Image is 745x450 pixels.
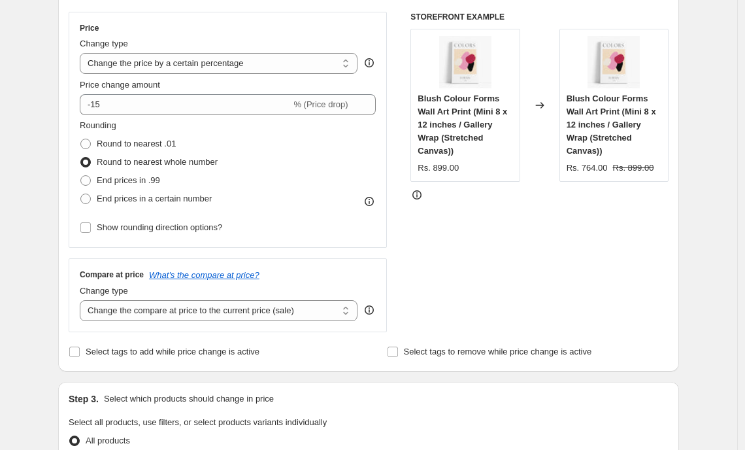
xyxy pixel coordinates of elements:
[69,392,99,406] h2: Step 3.
[97,139,176,148] span: Round to nearest .01
[567,94,656,156] span: Blush Colour Forms Wall Art Print (Mini 8 x 12 inches / Gallery Wrap (Stretched Canvas))
[404,347,592,356] span: Select tags to remove while price change is active
[97,222,222,232] span: Show rounding direction options?
[86,347,259,356] span: Select tags to add while price change is active
[104,392,274,406] p: Select which products should change in price
[80,94,291,115] input: -15
[97,157,218,167] span: Round to nearest whole number
[97,194,212,203] span: End prices in a certain number
[567,163,608,173] span: Rs. 764.00
[363,56,376,69] div: help
[418,163,459,173] span: Rs. 899.00
[69,417,327,427] span: Select all products, use filters, or select products variants individually
[293,99,348,109] span: % (Price drop)
[613,163,654,173] span: Rs. 899.00
[149,270,259,280] button: What's the compare at price?
[97,175,160,185] span: End prices in .99
[80,80,160,90] span: Price change amount
[588,36,640,88] img: 48_f7c7588b-671d-4230-b2f1-7db2b28ae3a1_80x.jpg
[363,303,376,317] div: help
[418,94,507,156] span: Blush Colour Forms Wall Art Print (Mini 8 x 12 inches / Gallery Wrap (Stretched Canvas))
[80,39,128,48] span: Change type
[80,120,116,130] span: Rounding
[410,12,669,22] h6: STOREFRONT EXAMPLE
[80,286,128,296] span: Change type
[80,269,144,280] h3: Compare at price
[86,436,130,445] span: All products
[80,23,99,33] h3: Price
[439,36,491,88] img: 48_f7c7588b-671d-4230-b2f1-7db2b28ae3a1_80x.jpg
